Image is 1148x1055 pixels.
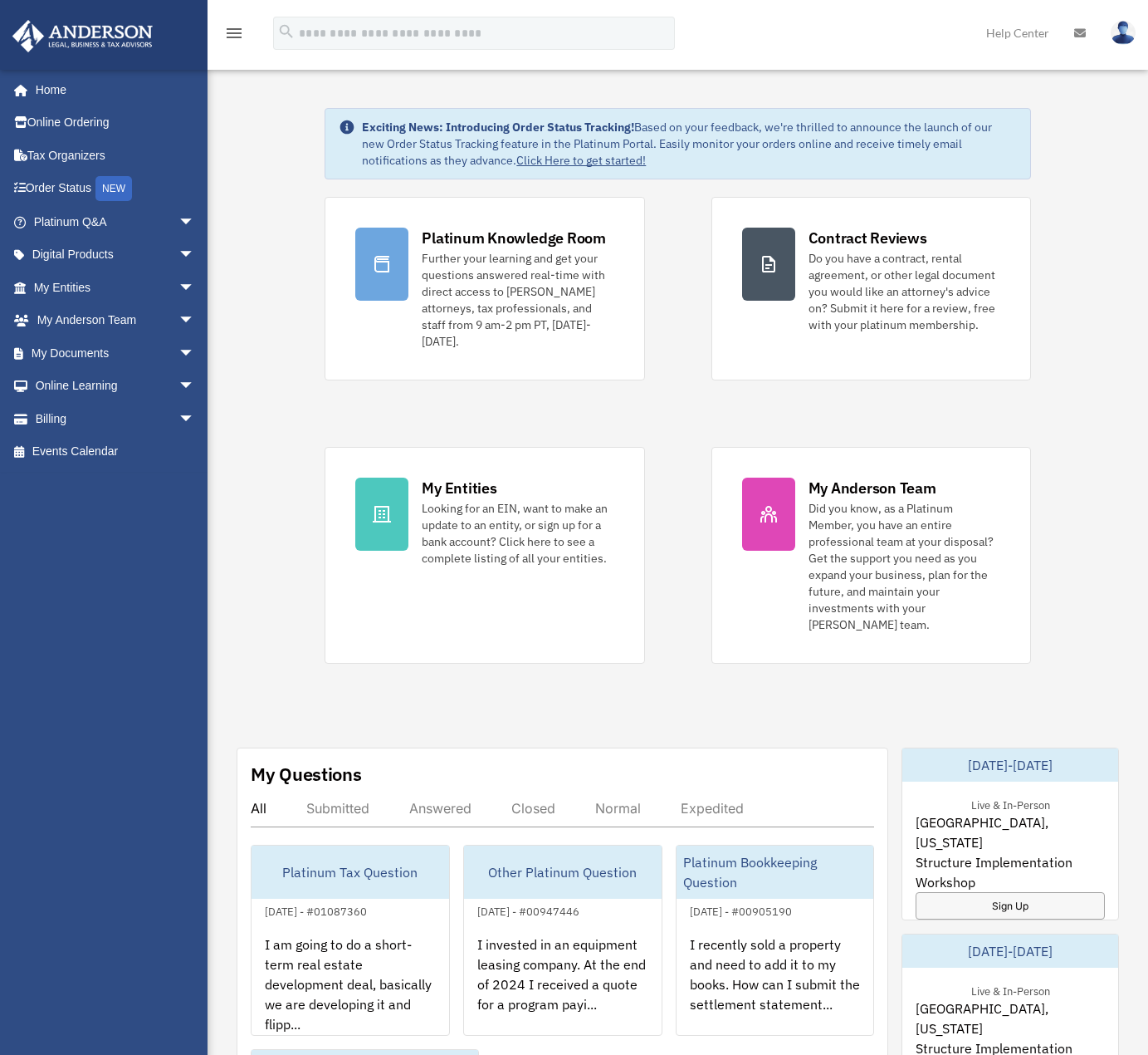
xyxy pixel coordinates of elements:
span: [GEOGRAPHIC_DATA], [US_STATE] [916,999,1105,1038]
div: Expedited [681,800,744,817]
span: arrow_drop_down [178,402,212,436]
div: My Entities [422,478,496,498]
span: arrow_drop_down [178,304,212,338]
span: arrow_drop_down [178,370,212,404]
div: [DATE]-[DATE] [902,748,1118,782]
div: Based on your feedback, we're thrilled to announce the launch of our new Order Status Tracking fe... [362,119,1016,169]
span: arrow_drop_down [178,336,212,370]
a: Platinum Knowledge Room Further your learning and get your questions answered real-time with dire... [325,197,644,380]
a: My Entities Looking for an EIN, want to make an update to an entity, or sign up for a bank accoun... [325,447,644,664]
strong: Exciting News: Introducing Order Status Tracking! [362,120,634,135]
div: I am going to do a short-term real estate development deal, basically we are developing it and fl... [252,921,449,1051]
div: Closed [511,800,555,817]
div: Looking for an EIN, want to make an update to an entity, or sign up for a bank account? Click her... [422,500,613,567]
div: I invested in an equipment leasing company. At the end of 2024 I received a quote for a program p... [464,921,662,1051]
div: Platinum Tax Question [252,846,449,899]
span: arrow_drop_down [178,205,212,239]
div: [DATE] - #00947446 [464,901,593,919]
div: Did you know, as a Platinum Member, you have an entire professional team at your disposal? Get th... [808,500,1000,633]
div: Submitted [306,800,369,817]
div: Platinum Bookkeeping Question [677,846,874,899]
img: User Pic [1111,21,1136,45]
a: Billingarrow_drop_down [12,402,220,435]
a: Home [12,73,212,106]
a: My Anderson Teamarrow_drop_down [12,304,220,337]
div: NEW [95,176,132,201]
a: Click Here to get started! [516,153,646,168]
span: [GEOGRAPHIC_DATA], [US_STATE] [916,812,1105,852]
a: Order StatusNEW [12,172,220,206]
div: Further your learning and get your questions answered real-time with direct access to [PERSON_NAM... [422,250,613,350]
span: Structure Implementation Workshop [916,852,1105,892]
a: Platinum Q&Aarrow_drop_down [12,205,220,238]
i: menu [224,23,244,43]
a: Events Calendar [12,435,220,469]
a: Contract Reviews Do you have a contract, rental agreement, or other legal document you would like... [711,197,1031,380]
div: I recently sold a property and need to add it to my books. How can I submit the settlement statem... [677,921,874,1051]
div: My Questions [251,762,362,787]
a: My Anderson Team Did you know, as a Platinum Member, you have an entire professional team at your... [711,447,1031,664]
a: Platinum Bookkeeping Question[DATE] - #00905190I recently sold a property and need to add it to m... [676,845,875,1036]
a: Platinum Tax Question[DATE] - #01087360I am going to do a short-term real estate development deal... [251,845,450,1036]
div: Normal [595,800,641,817]
div: Do you have a contract, rental agreement, or other legal document you would like an attorney's ad... [808,250,1000,333]
a: Online Ordering [12,106,220,140]
div: All [251,800,266,817]
div: [DATE] - #00905190 [677,901,805,919]
span: arrow_drop_down [178,238,212,272]
div: Answered [409,800,471,817]
a: Digital Productsarrow_drop_down [12,238,220,272]
a: Tax Organizers [12,139,220,172]
div: Contract Reviews [808,228,927,248]
a: menu [224,29,244,43]
div: Other Platinum Question [464,846,662,899]
span: arrow_drop_down [178,271,212,305]
i: search [277,22,296,41]
div: [DATE] - #01087360 [252,901,380,919]
a: My Documentsarrow_drop_down [12,336,220,370]
a: Other Platinum Question[DATE] - #00947446I invested in an equipment leasing company. At the end o... [463,845,662,1036]
a: Sign Up [916,892,1105,920]
div: Live & In-Person [958,981,1063,999]
img: Anderson Advisors Platinum Portal [7,20,158,52]
div: Platinum Knowledge Room [422,228,606,248]
a: Online Learningarrow_drop_down [12,370,220,403]
a: My Entitiesarrow_drop_down [12,271,220,304]
div: [DATE]-[DATE] [902,935,1118,968]
div: Live & In-Person [958,795,1063,812]
div: My Anderson Team [808,478,936,498]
